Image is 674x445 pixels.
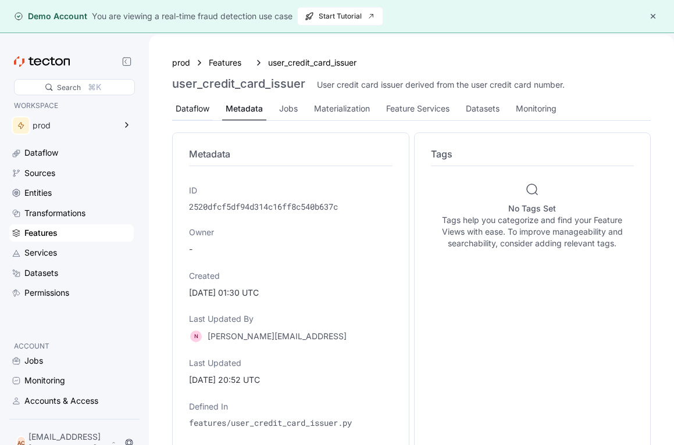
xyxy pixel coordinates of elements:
div: Transformations [24,207,85,220]
a: Transformations [9,204,134,222]
div: Dataflow [24,146,58,159]
span: Start Tutorial [305,8,376,25]
a: Datasets [9,264,134,282]
div: Accounts & Access [24,394,98,407]
div: You are viewing a real-time fraud detection use case [92,10,293,23]
a: Features [9,224,134,242]
h5: No Tags Set [436,203,630,214]
a: Permissions [9,284,134,302]
div: Permissions [24,286,69,299]
div: Services [24,246,57,259]
div: Features [24,227,58,239]
div: Monitoring [24,374,65,387]
p: Tags help you categorize and find your Feature Views with ease. To improve manageability and sear... [436,214,630,249]
h3: user_credit_card_issuer [172,77,305,91]
p: WORKSPACE [14,100,129,112]
div: Jobs [279,102,298,115]
div: Feature Services [386,102,450,115]
div: Dataflow [176,102,209,115]
div: Datasets [24,267,58,279]
a: Entities [9,184,134,202]
h4: Metadata [189,147,393,161]
div: Jobs [24,354,43,367]
a: Accounts & Access [9,392,134,410]
div: ⌘K [88,81,101,94]
a: user_credit_card_issuer [268,56,356,69]
div: Demo Account [14,10,87,22]
a: Sources [9,164,134,182]
div: Monitoring [516,102,557,115]
h4: Tags [431,147,634,161]
div: Search [57,82,81,93]
div: Search⌘K [14,79,135,95]
p: ACCOUNT [14,340,129,352]
a: Dataflow [9,144,134,162]
div: User credit card issuer derived from the user credit card number. [317,79,565,91]
a: Jobs [9,352,134,369]
a: Services [9,244,134,261]
div: Entities [24,186,52,199]
div: Materialization [314,102,370,115]
a: Features [209,56,249,69]
a: prod [172,56,190,69]
div: Datasets [466,102,500,115]
button: Start Tutorial [297,7,383,26]
div: prod [33,121,115,130]
div: Metadata [226,102,263,115]
div: Sources [24,167,55,180]
a: Monitoring [9,372,134,389]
